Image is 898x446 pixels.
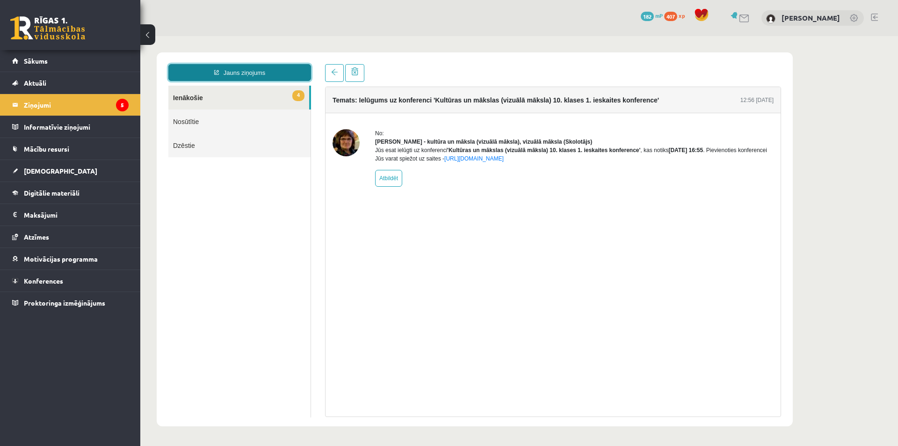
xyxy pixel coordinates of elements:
span: 4 [152,54,164,65]
a: Informatīvie ziņojumi [12,116,129,138]
a: Ziņojumi5 [12,94,129,116]
span: 182 [641,12,654,21]
a: 182 mP [641,12,663,19]
a: Mācību resursi [12,138,129,160]
span: Konferences [24,277,63,285]
span: Mācību resursi [24,145,69,153]
a: Dzēstie [28,97,170,121]
img: Kirils Bondarevs [766,14,775,23]
b: 'Kultūras un mākslas (vizuālā māksla) 10. klases 1. ieskaites konference' [307,111,500,117]
strong: [PERSON_NAME] - kultūra un māksla (vizuālā māksla), vizuālā māksla (Skolotājs) [235,102,452,109]
a: Atzīmes [12,226,129,248]
a: [DEMOGRAPHIC_DATA] [12,160,129,182]
span: [DEMOGRAPHIC_DATA] [24,167,97,175]
legend: Informatīvie ziņojumi [24,116,129,138]
a: Sākums [12,50,129,72]
span: Digitālie materiāli [24,189,80,197]
div: Jūs esat ielūgti uz konferenci , kas notiks . Pievienoties konferencei Jūs varat spiežot uz saites - [235,110,633,127]
span: 407 [664,12,677,21]
span: Aktuāli [24,79,46,87]
a: Motivācijas programma [12,248,129,270]
a: 407 xp [664,12,689,19]
legend: Maksājumi [24,204,129,226]
a: Atbildēt [235,134,262,151]
a: Rīgas 1. Tālmācības vidusskola [10,16,85,40]
a: Maksājumi [12,204,129,226]
b: [DATE] 16:55 [528,111,563,117]
a: Aktuāli [12,72,129,94]
div: 12:56 [DATE] [600,60,633,68]
a: Jauns ziņojums [28,28,171,45]
div: No: [235,93,633,102]
a: Nosūtītie [28,73,170,97]
span: Sākums [24,57,48,65]
legend: Ziņojumi [24,94,129,116]
a: [URL][DOMAIN_NAME] [304,119,363,126]
a: Konferences [12,270,129,292]
span: Motivācijas programma [24,255,98,263]
a: Digitālie materiāli [12,182,129,204]
a: Proktoringa izmēģinājums [12,292,129,314]
img: Ilze Kolka - kultūra un māksla (vizuālā māksla), vizuālā māksla [192,93,219,120]
span: Atzīmes [24,233,49,241]
i: 5 [116,99,129,111]
h4: Temats: Ielūgums uz konferenci 'Kultūras un mākslas (vizuālā māksla) 10. klases 1. ieskaites konf... [192,60,519,68]
span: xp [679,12,685,19]
span: Proktoringa izmēģinājums [24,299,105,307]
span: mP [655,12,663,19]
a: [PERSON_NAME] [782,13,840,22]
a: 4Ienākošie [28,50,169,73]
